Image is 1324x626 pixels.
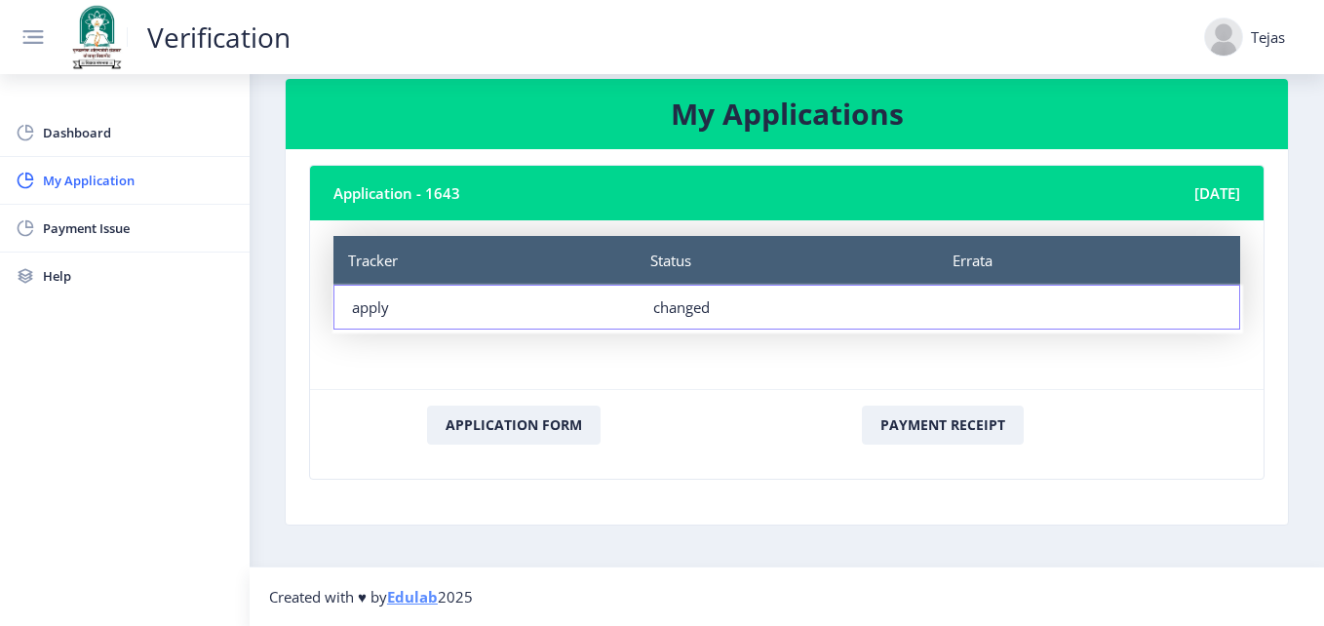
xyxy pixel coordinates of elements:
div: apply [352,297,618,317]
button: Application Form [427,406,601,445]
span: My Application [43,169,234,192]
span: [DATE] [1194,181,1240,205]
a: Verification [127,27,310,47]
span: Created with ♥ by 2025 [269,587,473,606]
div: Errata [938,236,1240,285]
div: Tejas [1251,27,1285,47]
div: changed [653,297,919,317]
nb-card-header: Application - 1643 [310,166,1264,220]
button: Payment Receipt [862,406,1024,445]
span: Help [43,264,234,288]
h3: My Applications [309,95,1265,134]
a: Edulab [387,587,438,606]
div: Tracker [333,236,636,285]
span: Dashboard [43,121,234,144]
span: Payment Issue [43,216,234,240]
img: solapur_logo.png [66,3,127,71]
div: Status [636,236,938,285]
